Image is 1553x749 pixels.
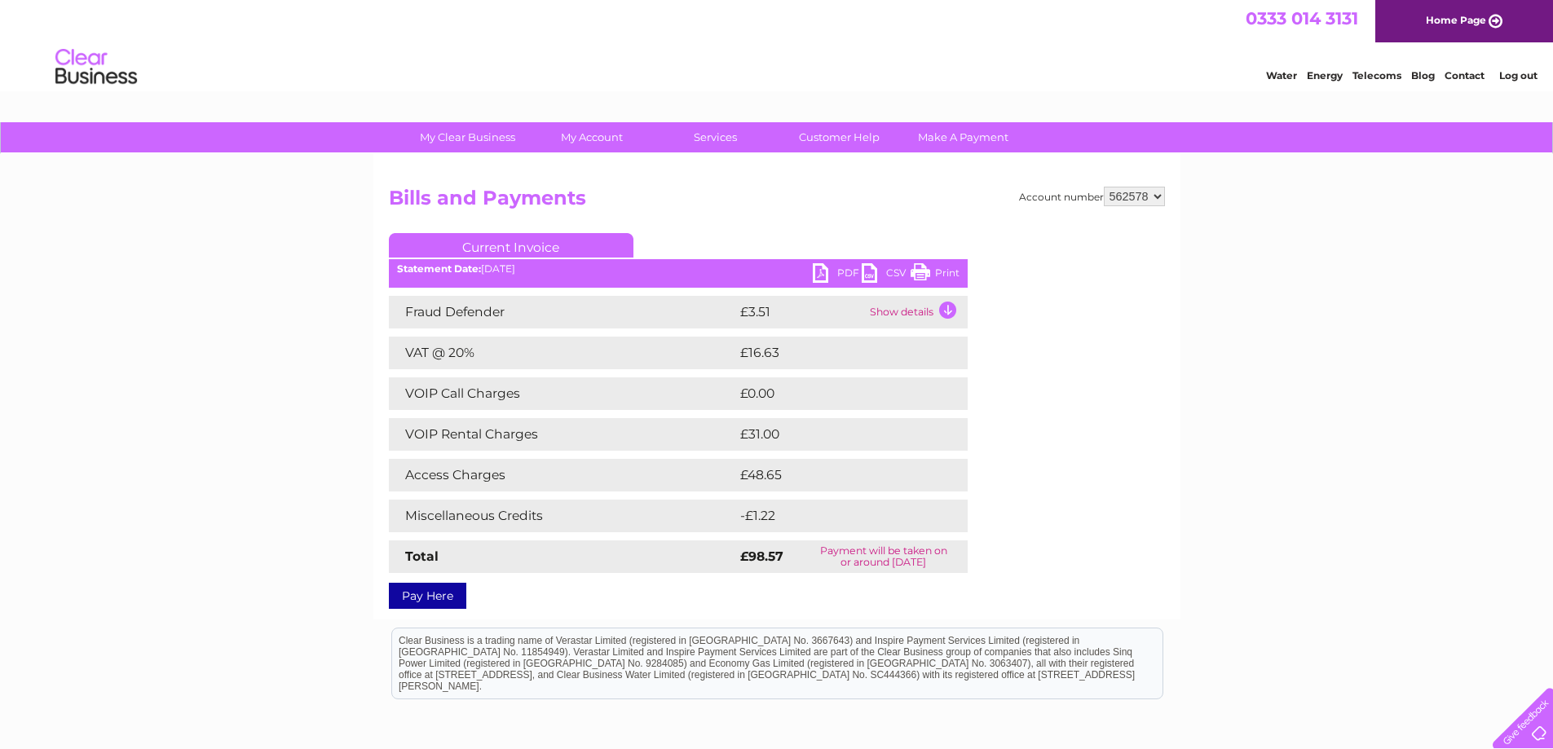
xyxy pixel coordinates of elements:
[736,459,935,491] td: £48.65
[1411,69,1435,82] a: Blog
[800,540,968,573] td: Payment will be taken on or around [DATE]
[736,500,931,532] td: -£1.22
[392,9,1163,79] div: Clear Business is a trading name of Verastar Limited (registered in [GEOGRAPHIC_DATA] No. 3667643...
[1266,69,1297,82] a: Water
[389,377,736,410] td: VOIP Call Charges
[1246,8,1358,29] a: 0333 014 3131
[911,263,960,287] a: Print
[736,377,930,410] td: £0.00
[389,418,736,451] td: VOIP Rental Charges
[400,122,535,152] a: My Clear Business
[389,296,736,328] td: Fraud Defender
[772,122,907,152] a: Customer Help
[1352,69,1401,82] a: Telecoms
[736,337,933,369] td: £16.63
[736,296,866,328] td: £3.51
[1445,69,1485,82] a: Contact
[862,263,911,287] a: CSV
[389,263,968,275] div: [DATE]
[896,122,1030,152] a: Make A Payment
[389,233,633,258] a: Current Invoice
[736,418,933,451] td: £31.00
[389,337,736,369] td: VAT @ 20%
[1307,69,1343,82] a: Energy
[1499,69,1538,82] a: Log out
[524,122,659,152] a: My Account
[55,42,138,92] img: logo.png
[740,549,783,564] strong: £98.57
[648,122,783,152] a: Services
[866,296,968,328] td: Show details
[813,263,862,287] a: PDF
[397,262,481,275] b: Statement Date:
[389,459,736,491] td: Access Charges
[405,549,439,564] strong: Total
[389,187,1165,218] h2: Bills and Payments
[389,583,466,609] a: Pay Here
[1019,187,1165,206] div: Account number
[389,500,736,532] td: Miscellaneous Credits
